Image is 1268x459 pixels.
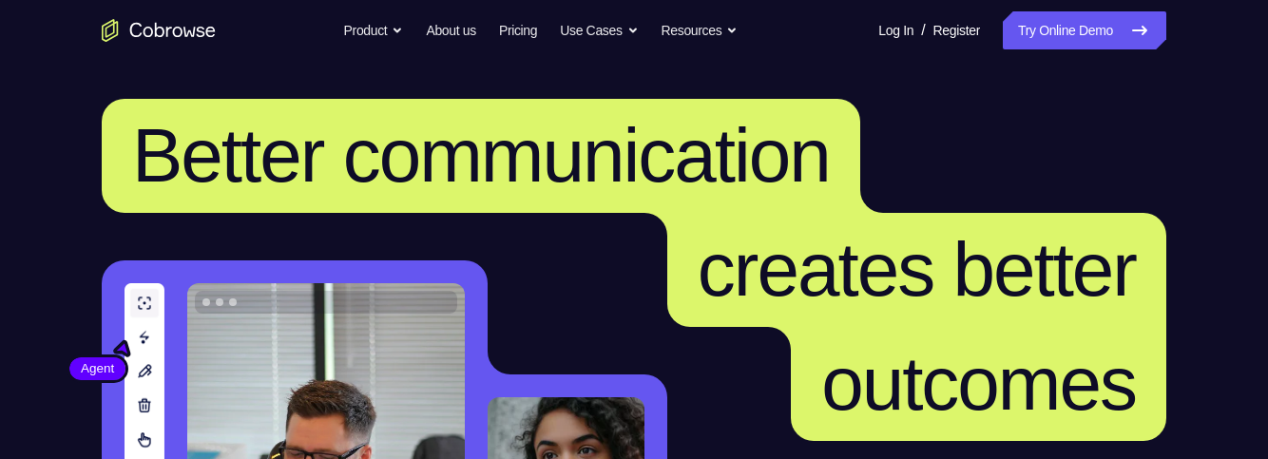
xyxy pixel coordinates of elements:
[426,11,475,49] a: About us
[499,11,537,49] a: Pricing
[821,341,1136,426] span: outcomes
[878,11,913,49] a: Log In
[102,19,216,42] a: Go to the home page
[698,227,1136,312] span: creates better
[344,11,404,49] button: Product
[921,19,925,42] span: /
[933,11,980,49] a: Register
[132,113,830,198] span: Better communication
[560,11,638,49] button: Use Cases
[662,11,739,49] button: Resources
[1003,11,1166,49] a: Try Online Demo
